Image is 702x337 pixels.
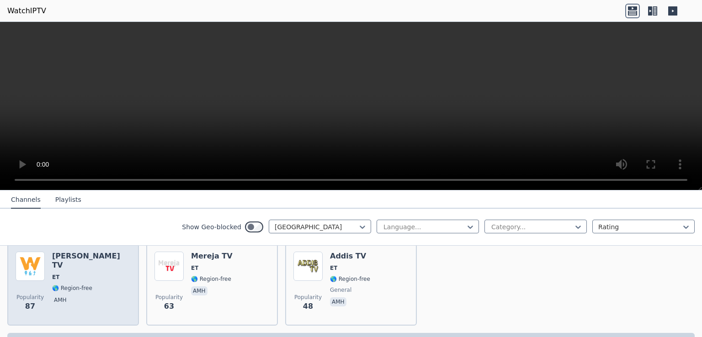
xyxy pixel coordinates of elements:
p: amh [330,297,346,306]
span: 87 [25,301,35,312]
span: 48 [303,301,313,312]
h6: Addis TV [330,252,370,261]
button: Channels [11,191,41,209]
span: Popularity [16,294,44,301]
img: Walta TV [16,252,45,281]
button: Playlists [55,191,81,209]
label: Show Geo-blocked [182,222,241,232]
span: ET [191,264,198,272]
p: amh [191,286,207,295]
h6: [PERSON_NAME] TV [52,252,131,270]
img: Addis TV [293,252,323,281]
span: general [330,286,351,294]
span: 🌎 Region-free [330,275,370,283]
span: 🌎 Region-free [191,275,231,283]
span: ET [52,274,59,281]
span: Popularity [155,294,183,301]
p: amh [52,295,69,305]
span: ET [330,264,337,272]
span: 🌎 Region-free [52,284,92,292]
span: 63 [164,301,174,312]
a: WatchIPTV [7,5,46,16]
span: Popularity [294,294,322,301]
img: Mereja TV [154,252,184,281]
h6: Mereja TV [191,252,233,261]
